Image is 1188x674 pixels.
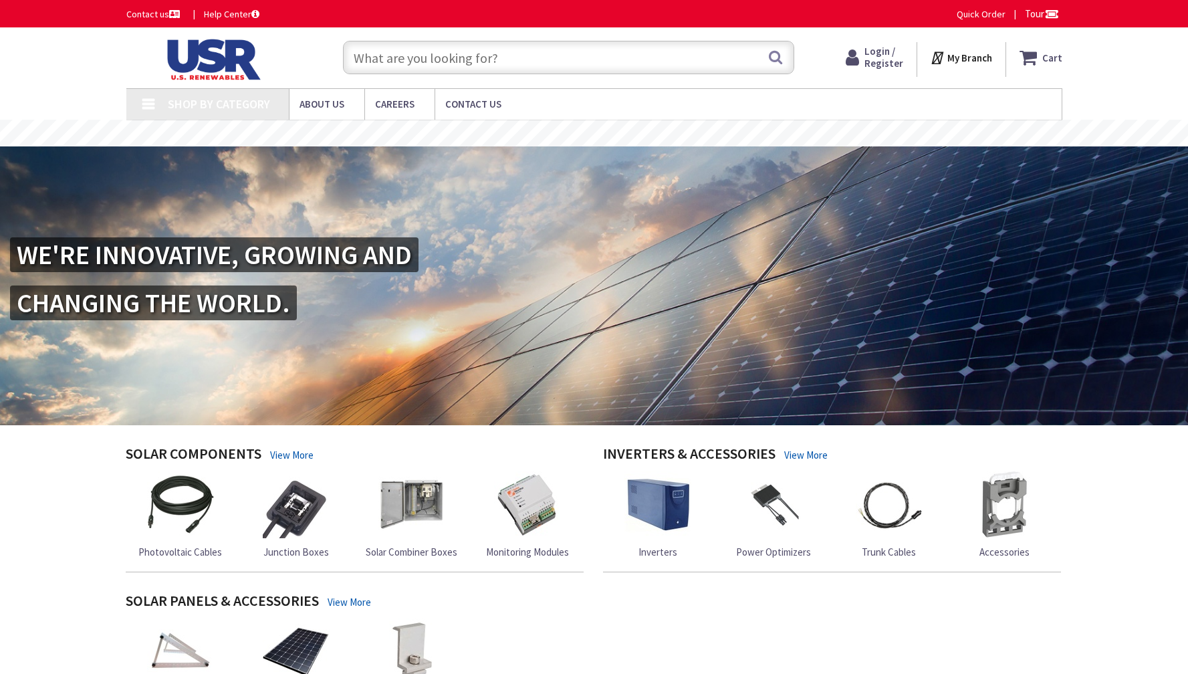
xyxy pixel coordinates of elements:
[366,471,457,559] a: Solar Combiner Boxes Solar Combiner Boxes
[930,45,992,70] div: My Branch
[10,237,419,272] h2: WE'RE INNOVATIVE, GROWING AND
[862,546,916,558] span: Trunk Cables
[384,126,808,141] rs-layer: Coronavirus: Our Commitment to Our Employees and Customers
[445,98,501,110] span: Contact Us
[971,471,1038,559] a: Accessories Accessories
[486,471,569,559] a: Monitoring Modules Monitoring Modules
[1025,7,1059,20] span: Tour
[971,471,1038,538] img: Accessories
[138,471,222,559] a: Photovoltaic Cables Photovoltaic Cables
[736,471,811,559] a: Power Optimizers Power Optimizers
[343,41,794,74] input: What are you looking for?
[736,546,811,558] span: Power Optimizers
[168,96,270,112] span: Shop By Category
[864,45,903,70] span: Login / Register
[856,471,923,538] img: Trunk Cables
[624,471,691,559] a: Inverters Inverters
[856,471,923,559] a: Trunk Cables Trunk Cables
[603,445,776,465] h4: Inverters & Accessories
[947,51,992,64] strong: My Branch
[263,471,330,559] a: Junction Boxes Junction Boxes
[10,286,297,320] h2: CHANGING THE WORLD.
[1020,45,1062,70] a: Cart
[486,546,569,558] span: Monitoring Modules
[624,471,691,538] img: Inverters
[378,471,445,538] img: Solar Combiner Boxes
[147,471,214,538] img: Photovoltaic Cables
[204,7,259,21] a: Help Center
[300,98,344,110] span: About Us
[126,445,261,465] h4: Solar Components
[638,546,677,558] span: Inverters
[740,471,807,538] img: Power Optimizers
[263,546,329,558] span: Junction Boxes
[270,448,314,462] a: View More
[957,7,1005,21] a: Quick Order
[263,471,330,538] img: Junction Boxes
[126,7,183,21] a: Contact us
[784,448,828,462] a: View More
[1042,45,1062,70] strong: Cart
[846,45,903,70] a: Login / Register
[126,592,319,612] h4: Solar Panels & Accessories
[328,595,371,609] a: View More
[494,471,561,538] img: Monitoring Modules
[979,546,1030,558] span: Accessories
[366,546,457,558] span: Solar Combiner Boxes
[138,546,222,558] span: Photovoltaic Cables
[375,98,414,110] span: Careers
[126,39,296,80] img: U.S. Renewable Solutions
